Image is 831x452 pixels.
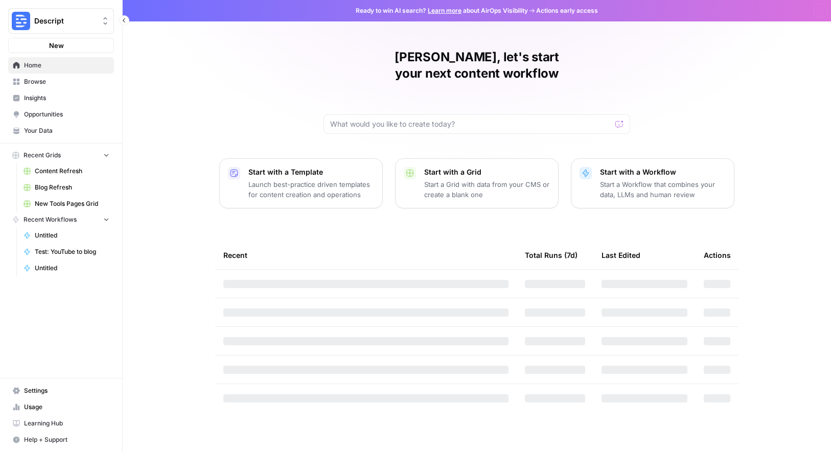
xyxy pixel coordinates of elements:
[8,383,114,399] a: Settings
[19,196,114,212] a: New Tools Pages Grid
[8,74,114,90] a: Browse
[19,244,114,260] a: Test: YouTube to blog
[525,241,578,269] div: Total Runs (7d)
[24,126,109,135] span: Your Data
[24,110,109,119] span: Opportunities
[8,123,114,139] a: Your Data
[24,435,109,444] span: Help + Support
[24,61,109,70] span: Home
[600,179,726,200] p: Start a Workflow that combines your data, LLMs and human review
[330,119,611,129] input: What would you like to create today?
[600,167,726,177] p: Start with a Workflow
[8,212,114,227] button: Recent Workflows
[8,8,114,34] button: Workspace: Descript
[24,93,109,103] span: Insights
[24,215,77,224] span: Recent Workflows
[8,57,114,74] a: Home
[19,260,114,276] a: Untitled
[35,231,109,240] span: Untitled
[35,183,109,192] span: Blog Refresh
[704,241,731,269] div: Actions
[24,419,109,428] span: Learning Hub
[24,386,109,395] span: Settings
[35,199,109,208] span: New Tools Pages Grid
[536,6,598,15] span: Actions early access
[571,158,734,208] button: Start with a WorkflowStart a Workflow that combines your data, LLMs and human review
[35,264,109,273] span: Untitled
[248,167,374,177] p: Start with a Template
[324,49,630,82] h1: [PERSON_NAME], let's start your next content workflow
[35,166,109,176] span: Content Refresh
[35,247,109,256] span: Test: YouTube to blog
[34,16,96,26] span: Descript
[8,399,114,415] a: Usage
[12,12,30,30] img: Descript Logo
[8,90,114,106] a: Insights
[424,179,550,200] p: Start a Grid with data from your CMS or create a blank one
[8,415,114,432] a: Learning Hub
[8,148,114,163] button: Recent Grids
[24,402,109,412] span: Usage
[19,227,114,244] a: Untitled
[602,241,640,269] div: Last Edited
[8,38,114,53] button: New
[223,241,509,269] div: Recent
[428,7,461,14] a: Learn more
[19,163,114,179] a: Content Refresh
[24,77,109,86] span: Browse
[424,167,550,177] p: Start with a Grid
[8,106,114,123] a: Opportunities
[19,179,114,196] a: Blog Refresh
[356,6,528,15] span: Ready to win AI search? about AirOps Visibility
[8,432,114,448] button: Help + Support
[248,179,374,200] p: Launch best-practice driven templates for content creation and operations
[49,40,64,51] span: New
[219,158,383,208] button: Start with a TemplateLaunch best-practice driven templates for content creation and operations
[24,151,61,160] span: Recent Grids
[395,158,559,208] button: Start with a GridStart a Grid with data from your CMS or create a blank one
